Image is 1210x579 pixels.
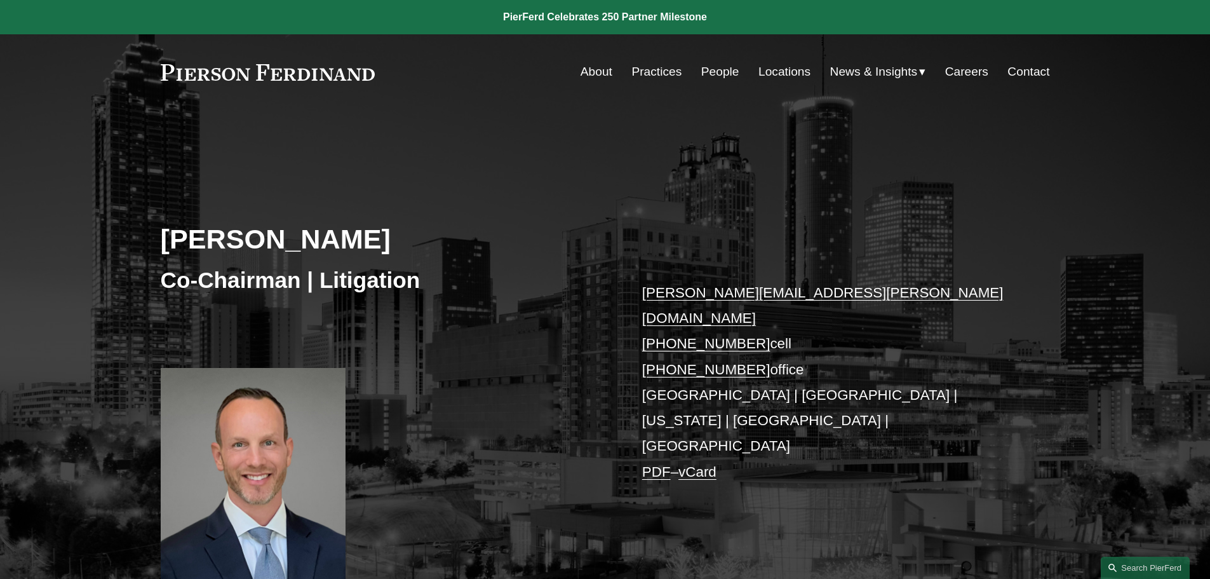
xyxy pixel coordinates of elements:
[642,336,770,351] a: [PHONE_NUMBER]
[830,61,918,83] span: News & Insights
[945,60,988,84] a: Careers
[642,280,1012,486] p: cell office [GEOGRAPHIC_DATA] | [GEOGRAPHIC_DATA] | [US_STATE] | [GEOGRAPHIC_DATA] | [GEOGRAPHIC_...
[631,60,682,84] a: Practices
[642,362,770,378] a: [PHONE_NUMBER]
[830,60,926,84] a: folder dropdown
[678,464,716,480] a: vCard
[1007,60,1049,84] a: Contact
[161,222,605,255] h2: [PERSON_NAME]
[161,266,605,294] h3: Co-Chairman | Litigation
[701,60,739,84] a: People
[758,60,810,84] a: Locations
[642,464,671,480] a: PDF
[642,285,1004,326] a: [PERSON_NAME][EMAIL_ADDRESS][PERSON_NAME][DOMAIN_NAME]
[1101,557,1190,579] a: Search this site
[581,60,612,84] a: About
